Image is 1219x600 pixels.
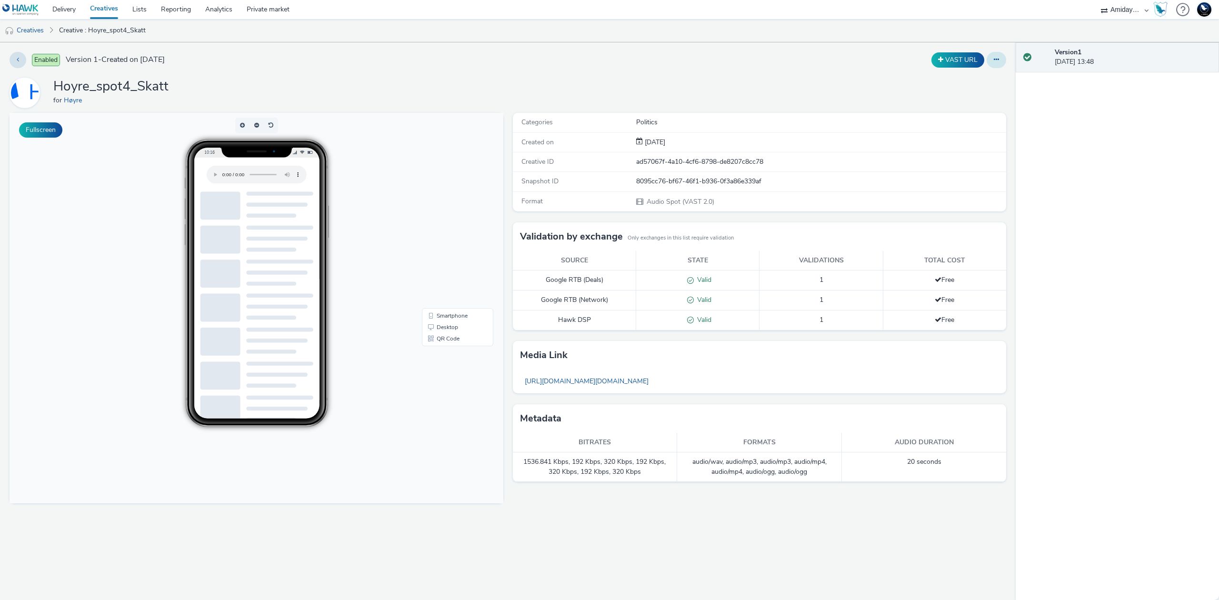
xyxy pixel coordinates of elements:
td: 20 seconds [842,452,1007,482]
h3: Validation by exchange [520,230,623,244]
small: Only exchanges in this list require validation [628,234,734,242]
span: Version 1 - Created on [DATE] [66,54,165,65]
span: Valid [694,315,711,324]
div: ad57067f-4a10-4cf6-8798-de8207c8cc78 [636,157,1006,167]
span: 1 [819,315,823,324]
span: 1 [819,295,823,304]
strong: Version 1 [1055,48,1081,57]
td: audio/wav, audio/mp3, audio/mp3, audio/mp4, audio/mp4, audio/ogg, audio/ogg [677,452,842,482]
th: Validations [759,251,883,270]
div: Creation 29 July 2025, 13:48 [643,138,665,147]
img: Høyre [11,79,39,107]
span: Desktop [427,211,449,217]
td: Hawk DSP [513,310,636,330]
img: undefined Logo [2,4,39,16]
img: audio [5,26,14,36]
span: Free [935,275,954,284]
span: Categories [521,118,553,127]
span: QR Code [427,223,450,229]
th: Formats [677,433,842,452]
div: 8095cc76-bf67-46f1-b936-0f3a86e339af [636,177,1006,186]
th: State [636,251,759,270]
button: Fullscreen [19,122,62,138]
th: Source [513,251,636,270]
a: Hawk Academy [1153,2,1171,17]
li: Smartphone [414,197,482,209]
li: Desktop [414,209,482,220]
span: Creative ID [521,157,554,166]
a: [URL][DOMAIN_NAME][DOMAIN_NAME] [520,372,653,390]
th: Audio duration [842,433,1007,452]
a: Høyre [10,88,44,97]
a: Creative : Hoyre_spot4_Skatt [54,19,150,42]
li: QR Code [414,220,482,231]
th: Total cost [883,251,1006,270]
span: Free [935,315,954,324]
div: Politics [636,118,1006,127]
div: Duplicate the creative as a VAST URL [929,52,987,68]
td: Google RTB (Deals) [513,270,636,290]
span: 1 [819,275,823,284]
span: Free [935,295,954,304]
span: Format [521,197,543,206]
h1: Hoyre_spot4_Skatt [53,78,169,96]
span: Valid [694,295,711,304]
button: VAST URL [931,52,984,68]
h3: Metadata [520,411,561,426]
td: Google RTB (Network) [513,290,636,310]
div: [DATE] 13:48 [1055,48,1211,67]
h3: Media link [520,348,568,362]
td: 1536.841 Kbps, 192 Kbps, 320 Kbps, 192 Kbps, 320 Kbps, 192 Kbps, 320 Kbps [513,452,678,482]
span: Snapshot ID [521,177,559,186]
th: Bitrates [513,433,678,452]
span: Audio Spot (VAST 2.0) [646,197,714,206]
img: Support Hawk [1197,2,1211,17]
span: Created on [521,138,554,147]
span: [DATE] [643,138,665,147]
span: Valid [694,275,711,284]
img: Hawk Academy [1153,2,1168,17]
span: Smartphone [427,200,458,206]
a: Høyre [64,96,86,105]
span: for [53,96,64,105]
span: Enabled [32,54,60,66]
span: 10:16 [194,37,205,42]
